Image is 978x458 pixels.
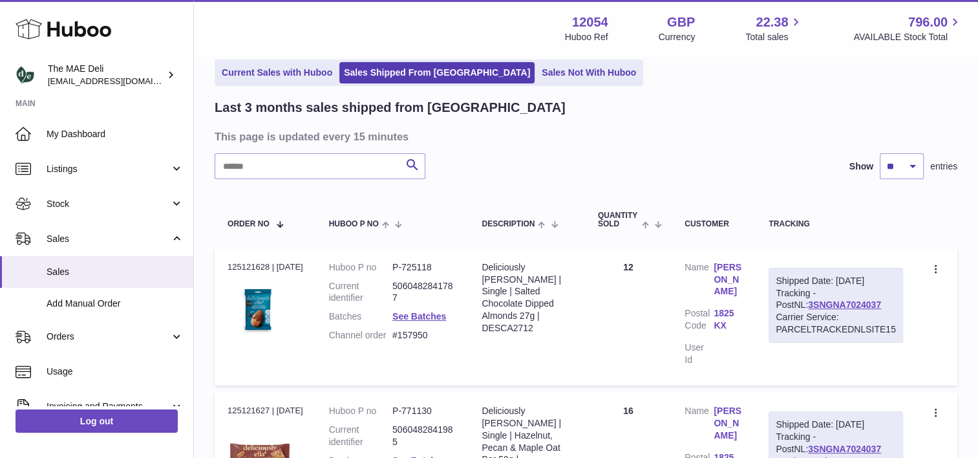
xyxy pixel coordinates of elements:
a: See Batches [392,311,446,322]
span: Quantity Sold [598,212,639,228]
dt: Postal Code [685,307,714,335]
h3: This page is updated every 15 minutes [215,129,954,144]
img: internalAdmin-12054@internal.huboo.com [16,65,35,85]
a: Current Sales with Huboo [217,62,337,83]
span: Usage [47,365,184,378]
strong: 12054 [572,14,608,31]
div: Tracking [769,220,903,228]
dt: Huboo P no [329,261,392,274]
span: Sales [47,266,184,278]
td: 12 [585,248,672,386]
a: 3SNGNA7024037 [808,444,881,454]
span: Total sales [745,31,803,43]
a: 1825 KX [714,307,743,332]
a: 3SNGNA7024037 [808,300,881,310]
a: 796.00 AVAILABLE Stock Total [853,14,962,43]
strong: GBP [667,14,695,31]
span: 796.00 [908,14,948,31]
span: entries [930,160,957,173]
div: The MAE Deli [48,63,164,87]
span: Invoicing and Payments [47,400,170,413]
div: Shipped Date: [DATE] [776,419,896,431]
a: [PERSON_NAME] [714,405,743,442]
dt: Name [685,261,714,301]
span: AVAILABLE Stock Total [853,31,962,43]
a: Sales Shipped From [GEOGRAPHIC_DATA] [339,62,535,83]
span: Order No [228,220,270,228]
a: 22.38 Total sales [745,14,803,43]
span: Orders [47,331,170,343]
span: Huboo P no [329,220,379,228]
div: Huboo Ref [565,31,608,43]
span: [EMAIL_ADDRESS][DOMAIN_NAME] [48,76,190,86]
span: Description [482,220,535,228]
div: Shipped Date: [DATE] [776,275,896,287]
div: 125121627 | [DATE] [228,405,303,417]
dt: Current identifier [329,280,392,305]
dt: Channel order [329,329,392,342]
span: Stock [47,198,170,210]
a: Sales Not With Huboo [537,62,641,83]
dt: User Id [685,342,714,366]
dd: P-771130 [392,405,456,417]
dt: Current identifier [329,424,392,448]
span: My Dashboard [47,128,184,140]
div: Currency [659,31,696,43]
div: Tracking - PostNL: [769,268,903,343]
a: [PERSON_NAME] [714,261,743,298]
dt: Huboo P no [329,405,392,417]
span: Sales [47,233,170,245]
dd: 5060482841985 [392,424,456,448]
a: Log out [16,409,178,433]
span: Listings [47,163,170,175]
dt: Name [685,405,714,445]
div: Carrier Service: PARCELTRACKEDNLSITE15 [776,311,896,336]
img: 120541677589759.jpg [228,277,292,337]
dd: P-725118 [392,261,456,274]
div: 125121628 | [DATE] [228,261,303,273]
dd: 5060482841787 [392,280,456,305]
dd: #157950 [392,329,456,342]
div: Customer [685,220,743,228]
span: 22.38 [756,14,788,31]
div: Deliciously [PERSON_NAME] | Single | Salted Chocolate Dipped Almonds 27g | DESCA2712 [482,261,571,334]
dt: Batches [329,311,392,323]
h2: Last 3 months sales shipped from [GEOGRAPHIC_DATA] [215,99,566,116]
span: Add Manual Order [47,298,184,310]
label: Show [849,160,873,173]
